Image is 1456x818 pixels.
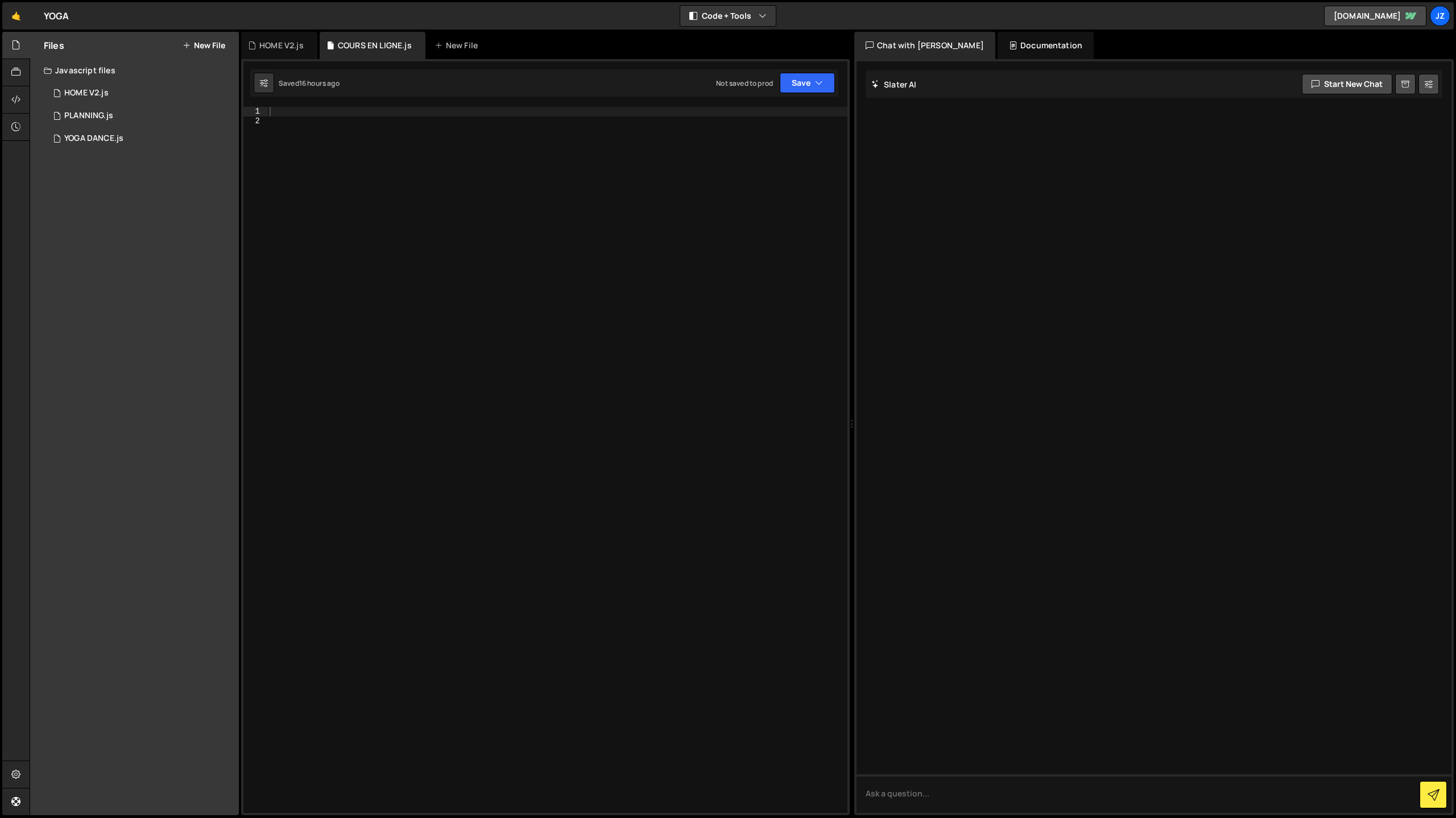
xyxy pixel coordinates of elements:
[279,78,340,88] div: Saved
[1430,6,1450,26] a: JZ
[998,32,1094,59] div: Documentation
[338,40,412,51] div: COURS EN LIGNE.js
[183,41,225,50] button: New File
[716,78,773,88] div: Not saved to prod
[44,9,69,23] div: YOGA
[259,40,304,51] div: HOME V2.js
[44,127,239,150] div: 14442/38077.js
[30,59,239,82] div: Javascript files
[243,107,267,116] div: 1
[64,88,109,98] div: HOME V2.js
[1302,74,1392,94] button: Start new chat
[854,32,995,59] div: Chat with [PERSON_NAME]
[64,111,113,121] div: PLANNING.js
[435,40,482,51] div: New File
[44,82,239,105] div: 14442/37210.js
[1324,6,1426,26] a: [DOMAIN_NAME]
[44,105,239,127] div: 14442/38086.js
[780,73,835,93] button: Save
[2,2,30,30] a: 🤙
[680,6,776,26] button: Code + Tools
[299,78,340,88] div: 16 hours ago
[44,39,64,52] h2: Files
[871,79,917,90] h2: Slater AI
[64,133,123,144] div: YOGA DANCE.js
[243,116,267,126] div: 2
